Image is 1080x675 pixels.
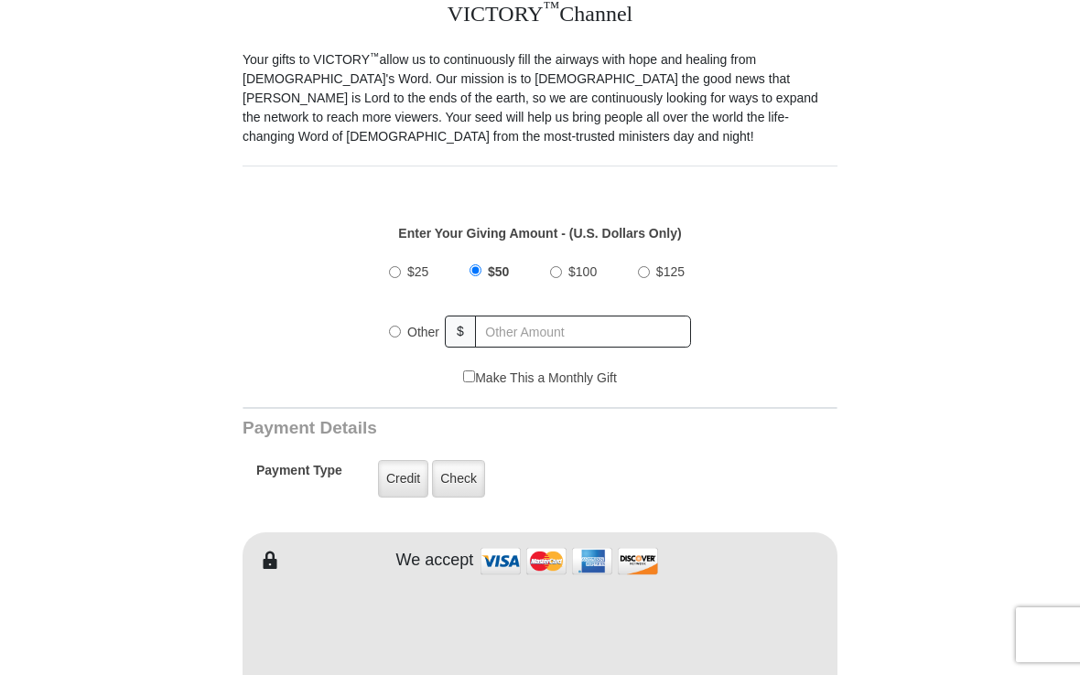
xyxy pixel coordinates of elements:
label: Make This a Monthly Gift [463,369,617,388]
span: $ [445,316,476,348]
label: Check [432,460,485,498]
span: $50 [488,264,509,279]
span: $25 [407,264,428,279]
span: $100 [568,264,597,279]
sup: ™ [370,50,380,61]
h3: Payment Details [243,418,709,439]
span: Other [407,325,439,339]
h5: Payment Type [256,463,342,487]
strong: Enter Your Giving Amount - (U.S. Dollars Only) [398,226,681,241]
input: Make This a Monthly Gift [463,370,475,382]
span: $125 [656,264,685,279]
input: Other Amount [475,316,691,348]
img: credit cards accepted [478,541,661,581]
h4: We accept [396,551,474,571]
label: Credit [378,460,428,498]
p: Your gifts to VICTORY allow us to continuously fill the airways with hope and healing from [DEMOG... [243,50,837,146]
